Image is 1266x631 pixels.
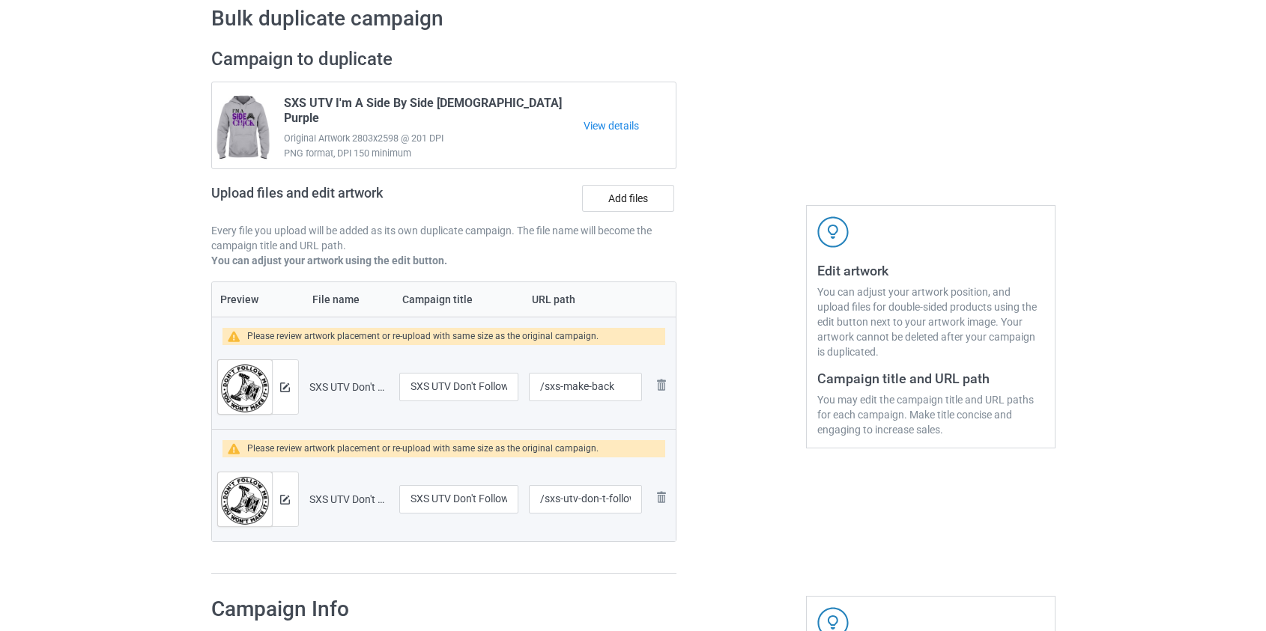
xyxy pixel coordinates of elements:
[817,392,1044,437] div: You may edit the campaign title and URL paths for each campaign. Make title concise and engaging ...
[284,131,584,146] span: Original Artwork 2803x2598 @ 201 DPI
[524,282,646,317] th: URL path
[584,118,676,133] a: View details
[284,146,584,161] span: PNG format, DPI 150 minimum
[247,440,599,457] div: Please review artwork placement or re-upload with same size as the original campaign.
[211,5,1055,32] h1: Bulk duplicate campaign
[228,331,248,342] img: warning
[280,382,290,392] img: svg+xml;base64,PD94bWwgdmVyc2lvbj0iMS4wIiBlbmNvZGluZz0iVVRGLTgiPz4KPHN2ZyB3aWR0aD0iMTRweCIgaGVpZ2...
[218,360,272,432] img: original.png
[284,96,584,131] span: SXS UTV I'm A Side By Side [DEMOGRAPHIC_DATA] Purple
[817,262,1044,279] h3: Edit artwork
[218,472,272,544] img: original.png
[211,596,656,623] h1: Campaign Info
[228,443,248,454] img: warning
[304,282,394,317] th: File name
[211,185,491,213] h2: Upload files and edit artwork
[394,282,524,317] th: Campaign title
[652,376,670,394] img: svg+xml;base64,PD94bWwgdmVyc2lvbj0iMS4wIiBlbmNvZGluZz0iVVRGLTgiPz4KPHN2ZyB3aWR0aD0iMjhweCIgaGVpZ2...
[211,48,677,71] h2: Campaign to duplicate
[309,379,389,394] div: SXS UTV Don't Follow Me You Won't Make It.png
[817,284,1044,359] div: You can adjust your artwork position, and upload files for double-sided products using the edit b...
[309,492,389,507] div: SXS UTV Don't Follow Me You Won't Make It.png
[211,223,677,253] p: Every file you upload will be added as its own duplicate campaign. The file name will become the ...
[582,185,674,212] label: Add files
[817,216,849,248] img: svg+xml;base64,PD94bWwgdmVyc2lvbj0iMS4wIiBlbmNvZGluZz0iVVRGLTgiPz4KPHN2ZyB3aWR0aD0iNDJweCIgaGVpZ2...
[280,495,290,505] img: svg+xml;base64,PD94bWwgdmVyc2lvbj0iMS4wIiBlbmNvZGluZz0iVVRGLTgiPz4KPHN2ZyB3aWR0aD0iMTRweCIgaGVpZ2...
[211,254,447,266] b: You can adjust your artwork using the edit button.
[212,282,304,317] th: Preview
[247,328,599,345] div: Please review artwork placement or re-upload with same size as the original campaign.
[652,488,670,506] img: svg+xml;base64,PD94bWwgdmVyc2lvbj0iMS4wIiBlbmNvZGluZz0iVVRGLTgiPz4KPHN2ZyB3aWR0aD0iMjhweCIgaGVpZ2...
[817,370,1044,387] h3: Campaign title and URL path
